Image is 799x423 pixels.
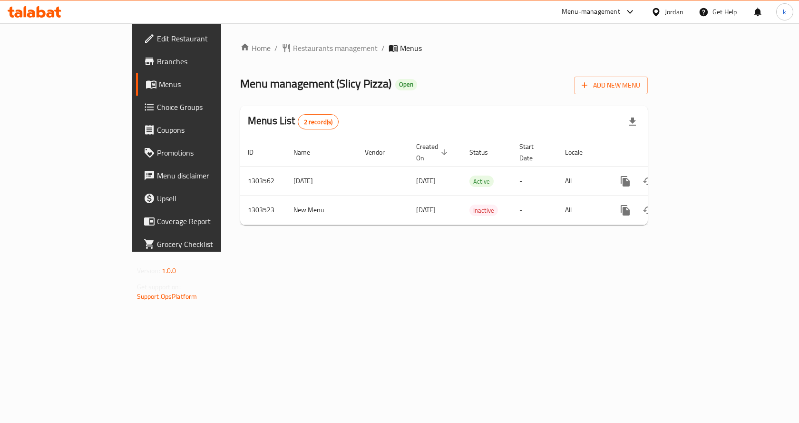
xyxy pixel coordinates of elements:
span: ID [248,147,266,158]
li: / [274,42,278,54]
button: more [614,199,637,222]
a: Promotions [136,141,266,164]
a: Branches [136,50,266,73]
td: - [512,196,557,225]
span: Restaurants management [293,42,378,54]
a: Support.OpsPlatform [137,290,197,303]
a: Grocery Checklist [136,233,266,256]
td: - [512,167,557,196]
button: Add New Menu [574,77,648,94]
button: Change Status [637,199,660,222]
a: Upsell [136,187,266,210]
span: Name [293,147,322,158]
a: Coverage Report [136,210,266,233]
a: Restaurants management [282,42,378,54]
span: 2 record(s) [298,118,339,127]
span: Promotions [157,147,258,158]
div: Jordan [665,7,683,17]
span: Branches [157,56,258,67]
span: Menu disclaimer [157,170,258,181]
span: Created On [416,141,450,164]
button: Change Status [637,170,660,193]
span: Locale [565,147,595,158]
span: Choice Groups [157,101,258,113]
a: Menus [136,73,266,96]
span: k [783,7,786,17]
span: Menus [400,42,422,54]
button: more [614,170,637,193]
span: Active [469,176,494,187]
span: Add New Menu [582,79,640,91]
div: Open [395,79,417,90]
td: All [557,167,606,196]
a: Menu disclaimer [136,164,266,187]
span: 1.0.0 [162,265,176,277]
span: Version: [137,265,160,277]
span: Vendor [365,147,397,158]
span: [DATE] [416,204,436,216]
h2: Menus List [248,114,339,129]
nav: breadcrumb [240,42,648,54]
span: Edit Restaurant [157,33,258,44]
td: [DATE] [286,167,357,196]
a: Edit Restaurant [136,27,266,50]
li: / [381,42,385,54]
span: [DATE] [416,175,436,187]
span: Inactive [469,205,498,216]
span: Open [395,80,417,89]
div: Menu-management [562,6,620,18]
a: Coupons [136,118,266,141]
span: Grocery Checklist [157,238,258,250]
span: Upsell [157,193,258,204]
div: Inactive [469,205,498,216]
span: Start Date [519,141,546,164]
div: Export file [621,110,644,133]
a: Choice Groups [136,96,266,118]
th: Actions [606,138,713,167]
td: All [557,196,606,225]
span: Menu management ( Slicy Pizza ) [240,73,391,94]
span: Coverage Report [157,216,258,227]
span: Menus [159,79,258,90]
span: Coupons [157,124,258,136]
td: New Menu [286,196,357,225]
span: Status [469,147,500,158]
table: enhanced table [240,138,713,225]
div: Total records count [298,114,339,129]
span: Get support on: [137,281,181,293]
